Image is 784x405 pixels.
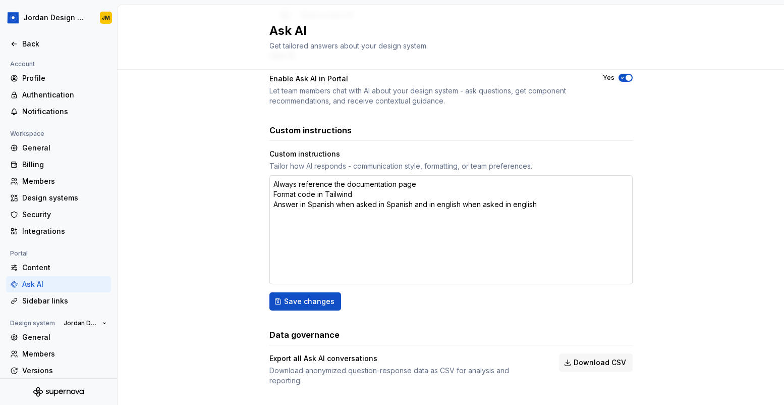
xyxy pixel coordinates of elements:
div: Members [22,176,107,186]
div: Versions [22,366,107,376]
div: Authentication [22,90,107,100]
div: Billing [22,160,107,170]
div: Integrations [22,226,107,236]
div: Account [6,58,39,70]
div: Let team members chat with AI about your design system - ask questions, get component recommendat... [269,86,585,106]
a: Back [6,36,111,52]
button: Jordan Design SystemJM [2,7,115,29]
h3: Data governance [269,329,340,341]
div: Notifications [22,107,107,117]
a: Members [6,173,111,189]
a: General [6,329,111,345]
div: Tailor how AI responds - communication style, formatting, or team preferences. [269,161,633,171]
div: Portal [6,247,32,260]
div: Download anonymized question-response data as CSV for analysis and reporting. [269,366,541,386]
div: Content [22,263,107,273]
h2: Ask AI [269,23,621,39]
div: Ask AI [22,279,107,289]
div: Design system [6,317,59,329]
div: General [22,143,107,153]
a: Notifications [6,104,111,120]
a: General [6,140,111,156]
div: Security [22,210,107,220]
div: Export all Ask AI conversations [269,353,541,364]
span: Save changes [284,296,334,307]
div: Profile [22,73,107,83]
span: Get tailored answers about your design system. [269,41,428,50]
a: Members [6,346,111,362]
a: Billing [6,157,111,173]
h3: Custom instructions [269,124,352,136]
span: Jordan Design System [64,319,98,327]
div: Workspace [6,128,48,140]
a: Versions [6,363,111,379]
div: Custom instructions [269,149,633,159]
div: JM [102,14,110,22]
a: Design systems [6,190,111,206]
a: Profile [6,70,111,86]
a: Ask AI [6,276,111,292]
a: Sidebar links [6,293,111,309]
a: Integrations [6,223,111,239]
textarea: Always reference the documentation page Format code in Tailwind Answer in Spanish when asked in S... [269,175,633,284]
div: Enable Ask AI in Portal [269,74,585,84]
a: Security [6,207,111,223]
a: Content [6,260,111,276]
button: Download CSV [559,353,633,372]
div: General [22,332,107,342]
label: Yes [603,74,614,82]
svg: Supernova Logo [33,387,84,397]
div: Jordan Design System [23,13,88,23]
img: 049812b6-2877-400d-9dc9-987621144c16.png [7,12,19,24]
div: Design systems [22,193,107,203]
div: Members [22,349,107,359]
button: Save changes [269,292,341,311]
a: Authentication [6,87,111,103]
span: Download CSV [574,358,626,368]
div: Back [22,39,107,49]
div: Sidebar links [22,296,107,306]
